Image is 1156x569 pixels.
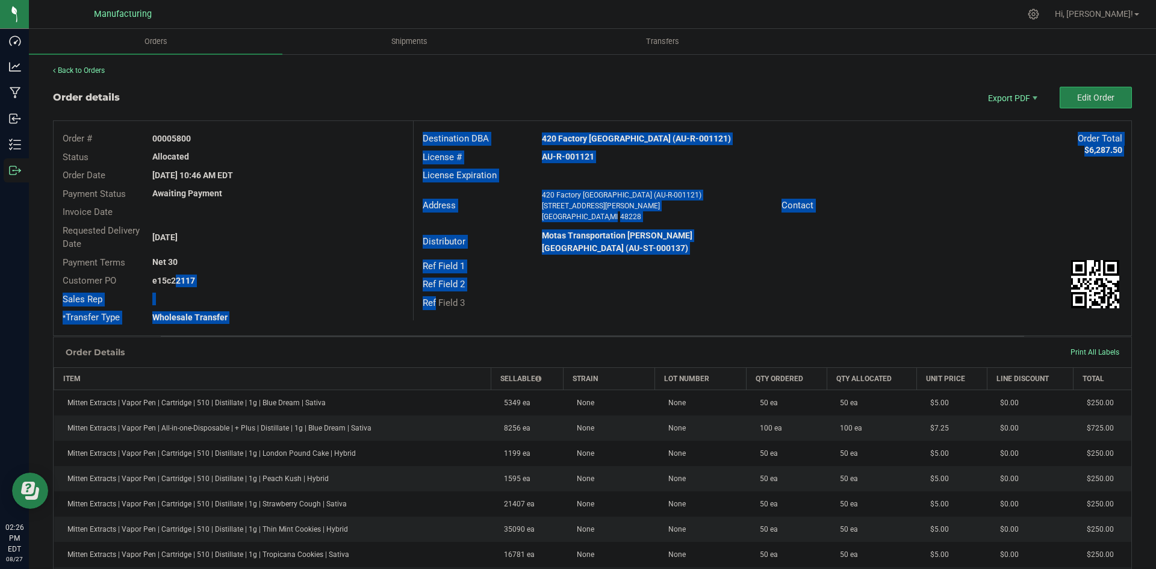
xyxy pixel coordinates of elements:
strong: Allocated [152,152,189,161]
span: Orders [128,36,184,47]
span: $5.00 [924,500,949,508]
span: 50 ea [834,399,858,407]
span: Contact [782,200,813,211]
span: Mitten Extracts | Vapor Pen | Cartridge | 510 | Distillate | 1g | Strawberry Cough | Sativa [61,500,347,508]
button: Edit Order [1060,87,1132,108]
span: $250.00 [1081,550,1114,559]
div: Manage settings [1026,8,1041,20]
span: $5.00 [924,449,949,458]
span: None [662,424,686,432]
span: $5.00 [924,399,949,407]
span: Destination DBA [423,133,489,144]
span: Distributor [423,236,465,247]
span: 50 ea [754,525,778,533]
span: $5.00 [924,474,949,483]
p: 08/27 [5,555,23,564]
strong: $6,287.50 [1084,145,1122,155]
span: Export PDF [975,87,1048,108]
span: $0.00 [994,500,1019,508]
span: Ref Field 3 [423,297,465,308]
span: MI [610,213,618,221]
qrcode: 00005800 [1071,260,1119,308]
span: 50 ea [834,474,858,483]
span: 50 ea [754,449,778,458]
span: Customer PO [63,275,116,286]
span: 21407 ea [498,500,535,508]
iframe: Resource center [12,473,48,509]
span: None [571,449,594,458]
strong: [DATE] [152,232,178,242]
span: Status [63,152,89,163]
span: $0.00 [994,424,1019,432]
span: None [662,500,686,508]
span: Payment Status [63,188,126,199]
span: Order Total [1078,133,1122,144]
span: Mitten Extracts | Vapor Pen | Cartridge | 510 | Distillate | 1g | London Pound Cake | Hybrid [61,449,356,458]
span: 8256 ea [498,424,530,432]
span: 50 ea [834,449,858,458]
th: Sellable [491,367,563,390]
span: Ref Field 2 [423,279,465,290]
span: None [571,474,594,483]
th: Strain [564,367,655,390]
span: Mitten Extracts | Vapor Pen | Cartridge | 510 | Distillate | 1g | Peach Kush | Hybrid [61,474,329,483]
span: $250.00 [1081,500,1114,508]
strong: Motas Transportation [PERSON_NAME][GEOGRAPHIC_DATA] (AU-ST-000137) [542,231,692,253]
span: 1595 ea [498,474,530,483]
strong: 420 Factory [GEOGRAPHIC_DATA] (AU-R-001121) [542,134,731,143]
span: Print All Labels [1071,348,1119,356]
span: $5.00 [924,550,949,559]
span: [STREET_ADDRESS][PERSON_NAME] [542,202,660,210]
span: Transfer Type [63,312,120,323]
span: $7.25 [924,424,949,432]
span: None [662,399,686,407]
span: Order Date [63,170,105,181]
span: None [662,550,686,559]
span: Sales Rep [63,294,102,305]
span: 100 ea [754,424,782,432]
span: 50 ea [754,399,778,407]
span: Mitten Extracts | Vapor Pen | Cartridge | 510 | Distillate | 1g | Tropicana Cookies | Sativa [61,550,349,559]
th: Unit Price [917,367,987,390]
span: Address [423,200,456,211]
strong: 00005800 [152,134,191,143]
th: Total [1074,367,1131,390]
span: $0.00 [994,474,1019,483]
span: Invoice Date [63,207,113,217]
span: None [571,550,594,559]
span: 50 ea [754,550,778,559]
span: $5.00 [924,525,949,533]
span: 100 ea [834,424,862,432]
span: 5349 ea [498,399,530,407]
strong: Awaiting Payment [152,188,222,198]
span: $0.00 [994,399,1019,407]
span: License # [423,152,462,163]
span: $250.00 [1081,399,1114,407]
span: 16781 ea [498,550,535,559]
span: Mitten Extracts | Vapor Pen | Cartridge | 510 | Distillate | 1g | Blue Dream | Sativa [61,399,326,407]
span: None [571,399,594,407]
span: $725.00 [1081,424,1114,432]
span: $0.00 [994,525,1019,533]
span: Mitten Extracts | Vapor Pen | All-in-one-Disposable | + Plus | Distillate | 1g | Blue Dream | Sativa [61,424,371,432]
a: Transfers [536,29,789,54]
span: None [662,525,686,533]
span: $0.00 [994,550,1019,559]
span: 35090 ea [498,525,535,533]
inline-svg: Dashboard [9,35,21,47]
th: Line Discount [987,367,1073,390]
span: None [662,449,686,458]
span: Edit Order [1077,93,1114,102]
span: License Expiration [423,170,497,181]
th: Item [54,367,491,390]
p: 02:26 PM EDT [5,522,23,555]
h1: Order Details [66,347,125,357]
span: Requested Delivery Date [63,225,140,250]
span: $250.00 [1081,474,1114,483]
span: Ref Field 1 [423,261,465,272]
span: None [571,424,594,432]
span: Mitten Extracts | Vapor Pen | Cartridge | 510 | Distillate | 1g | Thin Mint Cookies | Hybrid [61,525,348,533]
a: Shipments [282,29,536,54]
span: $0.00 [994,449,1019,458]
span: $250.00 [1081,449,1114,458]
